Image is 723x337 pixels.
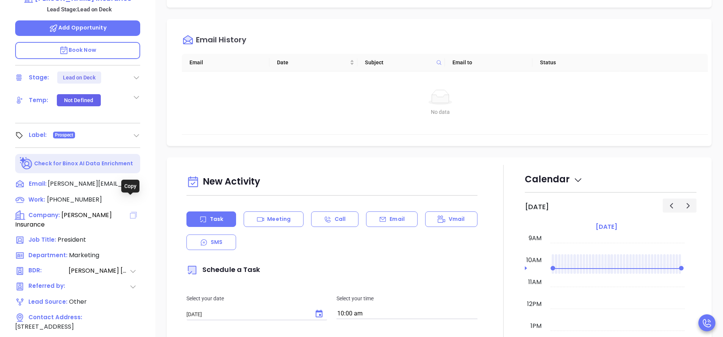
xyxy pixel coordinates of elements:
[58,235,86,244] span: President
[532,54,620,71] th: Status
[311,306,327,321] button: Choose date, selected date is Oct 8, 2025
[28,211,60,219] span: Company:
[527,234,543,243] div: 9am
[186,172,477,192] div: New Activity
[211,238,222,246] p: SMS
[29,72,49,83] div: Stage:
[277,58,348,67] span: Date
[186,265,260,274] span: Schedule a Task
[64,94,93,106] div: Not Defined
[15,322,74,331] span: [STREET_ADDRESS]
[69,266,129,276] span: [PERSON_NAME] [PERSON_NAME]
[29,129,47,141] div: Label:
[69,297,87,306] span: Other
[191,108,690,116] div: No data
[336,294,477,303] p: Select your time
[525,173,583,185] span: Calendar
[49,24,106,31] span: Add Opportunity
[28,196,45,203] span: Work:
[28,298,67,306] span: Lead Source:
[365,58,433,67] span: Subject
[34,160,133,168] p: Check for Binox AI Data Enrichment
[210,215,223,223] p: Task
[525,203,549,211] h2: [DATE]
[186,311,308,318] input: MM/DD/YYYY
[269,54,357,71] th: Date
[28,313,82,321] span: Contact Address:
[527,278,543,287] div: 11am
[28,251,67,259] span: Department:
[445,54,532,71] th: Email to
[28,236,56,244] span: Job Title:
[29,95,49,106] div: Temp:
[390,215,405,223] p: Email
[335,215,346,223] p: Call
[69,251,99,259] span: Marketing
[20,157,33,170] img: Ai-Enrich-DaqCidB-.svg
[48,179,127,188] span: [PERSON_NAME][EMAIL_ADDRESS][DOMAIN_NAME]
[121,180,139,193] div: Copy
[679,199,696,213] button: Next day
[196,36,246,46] div: Email History
[449,215,465,223] p: Vmail
[55,131,74,139] span: Prospect
[186,294,327,303] p: Select your date
[526,300,543,309] div: 12pm
[182,54,269,71] th: Email
[29,179,47,189] span: Email:
[47,195,102,204] span: [PHONE_NUMBER]
[267,215,291,223] p: Meeting
[525,256,543,265] div: 10am
[28,282,68,291] span: Referred by:
[15,211,112,229] span: [PERSON_NAME] Insurance
[19,5,140,14] p: Lead Stage: Lead on Deck
[63,71,95,84] div: Lead on Deck
[59,46,96,54] span: Book Now
[594,222,619,232] a: [DATE]
[663,199,680,213] button: Previous day
[28,266,68,276] span: BDR:
[529,321,543,331] div: 1pm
